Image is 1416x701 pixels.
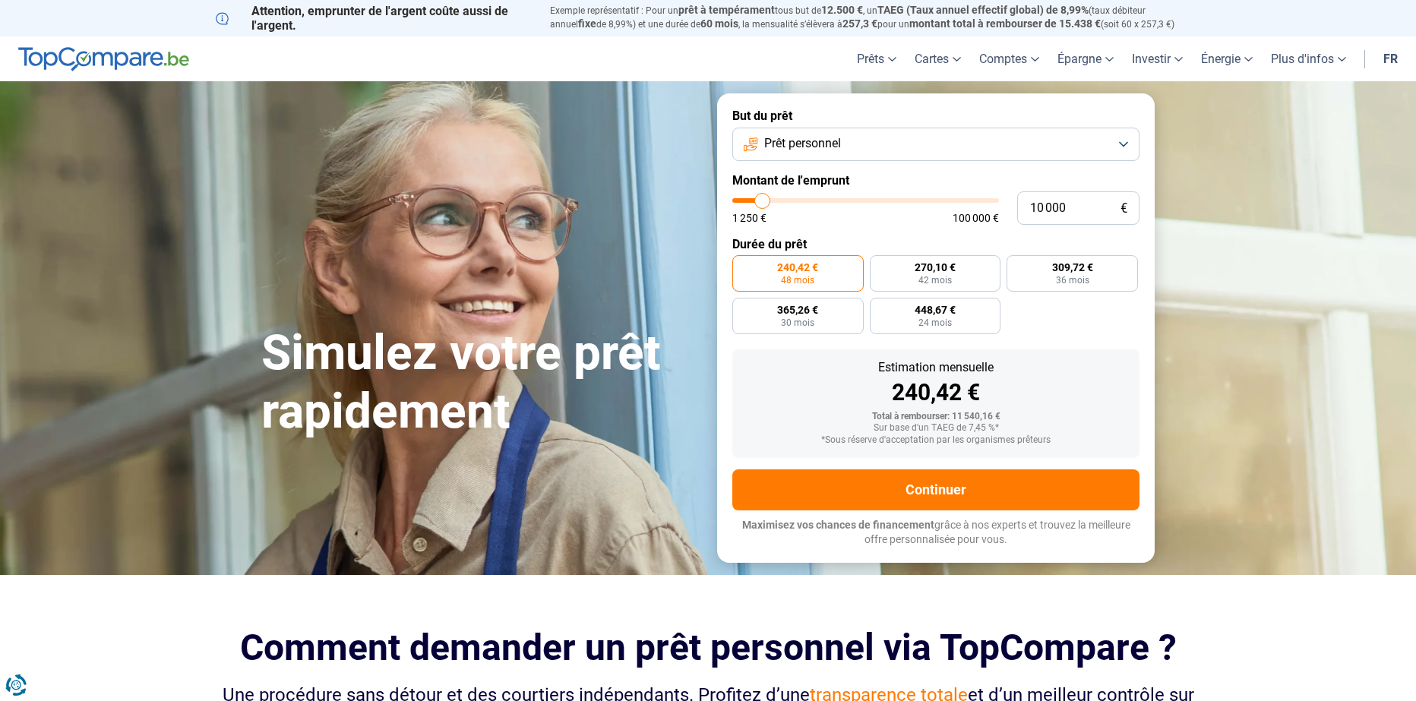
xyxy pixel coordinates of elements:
[732,518,1139,548] p: grâce à nos experts et trouvez la meilleure offre personnalisée pour vous.
[732,128,1139,161] button: Prêt personnel
[970,36,1048,81] a: Comptes
[742,519,934,531] span: Maximisez vos chances de financement
[781,318,814,327] span: 30 mois
[732,109,1139,123] label: But du prêt
[1120,202,1127,215] span: €
[906,36,970,81] a: Cartes
[1123,36,1192,81] a: Investir
[1056,276,1089,285] span: 36 mois
[918,276,952,285] span: 42 mois
[732,237,1139,251] label: Durée du prêt
[915,262,956,273] span: 270,10 €
[842,17,877,30] span: 257,3 €
[909,17,1101,30] span: montant total à rembourser de 15.438 €
[744,435,1127,446] div: *Sous réserve d'acceptation par les organismes prêteurs
[578,17,596,30] span: fixe
[1048,36,1123,81] a: Épargne
[732,213,766,223] span: 1 250 €
[764,135,841,152] span: Prêt personnel
[1262,36,1355,81] a: Plus d'infos
[744,362,1127,374] div: Estimation mensuelle
[953,213,999,223] span: 100 000 €
[744,412,1127,422] div: Total à rembourser: 11 540,16 €
[732,173,1139,188] label: Montant de l'emprunt
[848,36,906,81] a: Prêts
[678,4,775,16] span: prêt à tempérament
[732,469,1139,510] button: Continuer
[1192,36,1262,81] a: Énergie
[700,17,738,30] span: 60 mois
[777,262,818,273] span: 240,42 €
[18,47,189,71] img: TopCompare
[744,423,1127,434] div: Sur base d'un TAEG de 7,45 %*
[877,4,1089,16] span: TAEG (Taux annuel effectif global) de 8,99%
[915,305,956,315] span: 448,67 €
[261,324,699,441] h1: Simulez votre prêt rapidement
[216,627,1200,668] h2: Comment demander un prêt personnel via TopCompare ?
[781,276,814,285] span: 48 mois
[216,4,532,33] p: Attention, emprunter de l'argent coûte aussi de l'argent.
[744,381,1127,404] div: 240,42 €
[1374,36,1407,81] a: fr
[918,318,952,327] span: 24 mois
[1052,262,1093,273] span: 309,72 €
[821,4,863,16] span: 12.500 €
[550,4,1200,31] p: Exemple représentatif : Pour un tous but de , un (taux débiteur annuel de 8,99%) et une durée de ...
[777,305,818,315] span: 365,26 €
